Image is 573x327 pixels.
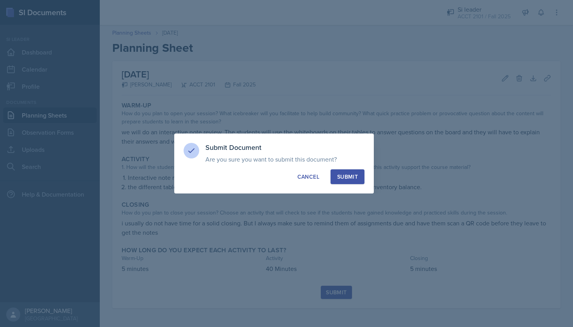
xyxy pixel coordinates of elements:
[331,169,364,184] button: Submit
[205,143,364,152] h3: Submit Document
[337,173,358,181] div: Submit
[205,155,364,163] p: Are you sure you want to submit this document?
[297,173,319,181] div: Cancel
[291,169,326,184] button: Cancel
